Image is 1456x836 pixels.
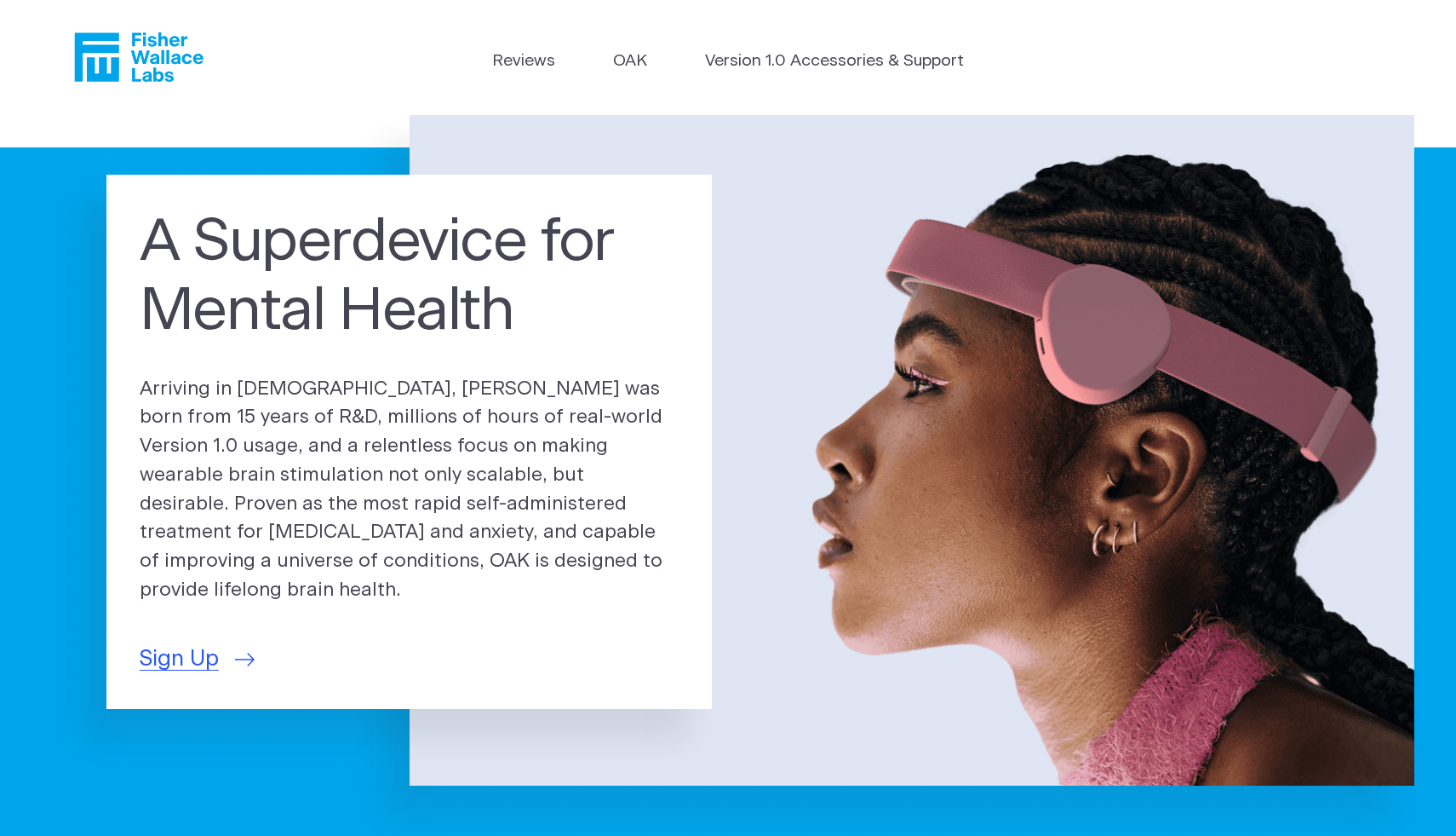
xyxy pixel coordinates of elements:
[140,643,219,676] span: Sign Up
[140,643,255,676] a: Sign Up
[613,49,647,74] a: OAK
[492,49,555,74] a: Reviews
[140,208,679,346] h1: A Superdevice for Mental Health
[74,32,203,82] a: Fisher Wallace
[705,49,964,74] a: Version 1.0 Accessories & Support
[140,375,679,605] p: Arriving in [DEMOGRAPHIC_DATA], [PERSON_NAME] was born from 15 years of R&D, millions of hours of...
